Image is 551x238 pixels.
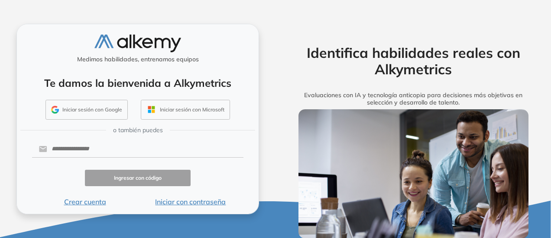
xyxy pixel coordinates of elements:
[113,126,163,135] span: o también puedes
[138,197,243,207] button: Iniciar con contraseña
[20,56,255,63] h5: Medimos habilidades, entrenamos equipos
[94,35,181,52] img: logo-alkemy
[285,44,541,78] h2: Identifica habilidades reales con Alkymetrics
[395,138,551,238] div: Widget de chat
[285,92,541,106] h5: Evaluaciones con IA y tecnología anticopia para decisiones más objetivas en selección y desarroll...
[45,100,128,120] button: Iniciar sesión con Google
[141,100,230,120] button: Iniciar sesión con Microsoft
[146,105,156,114] img: OUTLOOK_ICON
[51,106,59,114] img: GMAIL_ICON
[395,138,551,238] iframe: Chat Widget
[32,197,138,207] button: Crear cuenta
[85,170,191,187] button: Ingresar con código
[28,77,247,89] h4: Te damos la bienvenida a Alkymetrics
